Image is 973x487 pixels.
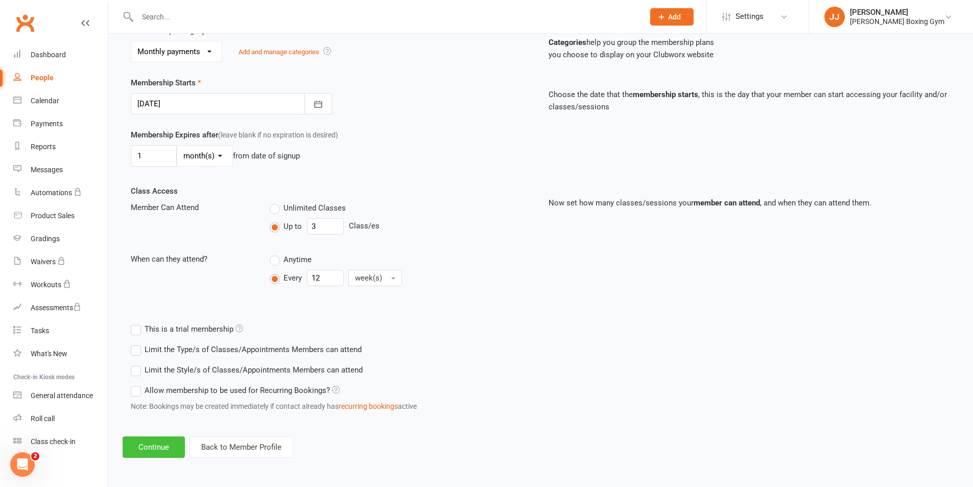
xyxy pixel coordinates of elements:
[13,66,108,89] a: People
[31,281,61,289] div: Workouts
[694,198,760,207] strong: member can attend
[283,253,312,264] span: Anytime
[13,430,108,453] a: Class kiosk mode
[283,272,302,283] span: Every
[633,90,698,99] strong: membership starts
[348,270,402,286] button: week(s)
[31,414,55,423] div: Roll call
[131,343,362,356] label: Limit the Type/s of Classes/Appointments Members can attend
[189,436,293,458] button: Back to Member Profile
[13,250,108,273] a: Waivers
[123,201,262,214] div: Member Can Attend
[13,181,108,204] a: Automations
[549,197,951,209] p: Now set how many classes/sessions your , and when they can attend them.
[13,384,108,407] a: General attendance kiosk mode
[31,74,54,82] div: People
[31,350,67,358] div: What's New
[31,120,63,128] div: Payments
[850,8,944,17] div: [PERSON_NAME]
[131,384,340,397] label: Allow membership to be used for Recurring Bookings?
[13,135,108,158] a: Reports
[233,150,300,162] div: from date of signup
[31,97,59,105] div: Calendar
[549,38,586,47] strong: Categories
[735,5,764,28] span: Settings
[31,212,75,220] div: Product Sales
[31,189,72,197] div: Automations
[131,401,742,412] div: Note: Bookings may be created immediately if contact already has active
[339,401,398,412] button: recurring bookings
[549,88,951,113] p: Choose the date that the , this is the day that your member can start accessing your facility and...
[123,253,262,265] div: When can they attend?
[134,10,637,24] input: Search...
[31,437,76,446] div: Class check-in
[283,202,346,213] span: Unlimited Classes
[12,10,38,36] a: Clubworx
[13,319,108,342] a: Tasks
[31,391,93,400] div: General attendance
[13,204,108,227] a: Product Sales
[668,13,681,21] span: Add
[31,327,49,335] div: Tasks
[13,112,108,135] a: Payments
[355,273,382,283] span: week(s)
[239,48,319,56] a: Add and manage categories
[549,36,951,61] p: help you group the membership plans you choose to display on your Clubworx website
[270,218,533,235] div: Class/es
[31,258,56,266] div: Waivers
[31,235,60,243] div: Gradings
[31,452,39,460] span: 2
[283,220,302,231] span: Up to
[131,185,178,197] label: Class Access
[850,17,944,26] div: [PERSON_NAME] Boxing Gym
[13,407,108,430] a: Roll call
[131,323,243,335] label: This is a trial membership
[13,43,108,66] a: Dashboard
[131,364,363,376] label: Limit the Style/s of Classes/Appointments Members can attend
[131,77,201,89] label: Membership Starts
[31,51,66,59] div: Dashboard
[650,8,694,26] button: Add
[10,452,35,477] iframe: Intercom live chat
[218,131,338,139] span: (leave blank if no expiration is desired)
[13,227,108,250] a: Gradings
[824,7,845,27] div: JJ
[123,436,185,458] button: Continue
[131,129,338,141] label: Membership Expires after
[13,273,108,296] a: Workouts
[13,296,108,319] a: Assessments
[13,89,108,112] a: Calendar
[31,166,63,174] div: Messages
[13,158,108,181] a: Messages
[31,304,81,312] div: Assessments
[13,342,108,365] a: What's New
[31,143,56,151] div: Reports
